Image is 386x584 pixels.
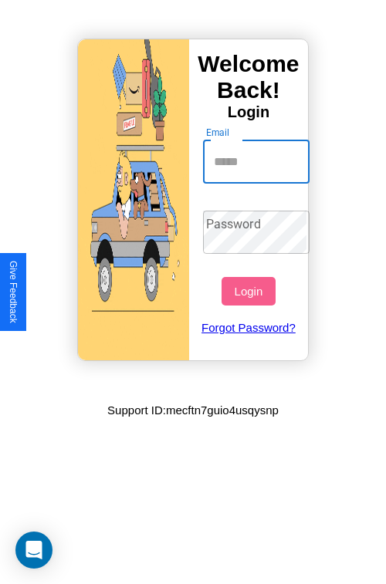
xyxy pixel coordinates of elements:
img: gif [78,39,189,360]
div: Open Intercom Messenger [15,532,52,569]
p: Support ID: mecftn7guio4usqysnp [107,400,279,420]
a: Forgot Password? [195,306,303,349]
div: Give Feedback [8,261,19,323]
button: Login [222,277,275,306]
h4: Login [189,103,308,121]
h3: Welcome Back! [189,51,308,103]
label: Email [206,126,230,139]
